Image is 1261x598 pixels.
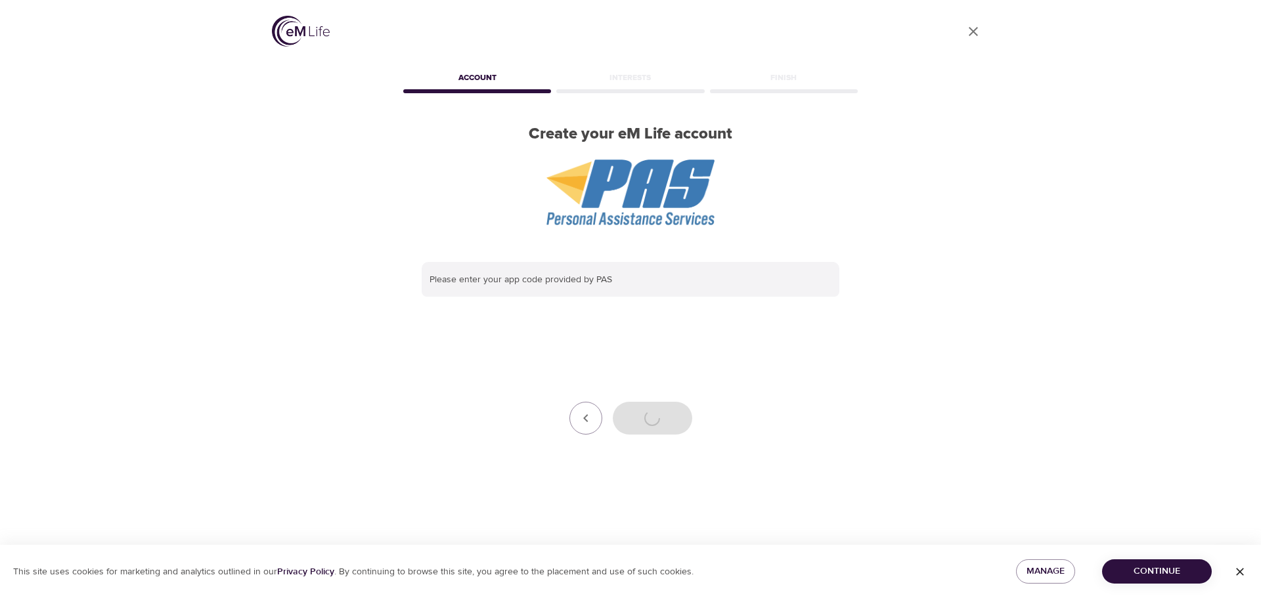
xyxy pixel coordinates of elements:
[1102,559,1212,584] button: Continue
[546,160,715,225] img: PAS%20logo.png
[1113,563,1201,580] span: Continue
[277,566,334,578] a: Privacy Policy
[401,125,860,144] h2: Create your eM Life account
[1016,559,1075,584] button: Manage
[1027,563,1065,580] span: Manage
[958,16,989,47] a: close
[272,16,330,47] img: logo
